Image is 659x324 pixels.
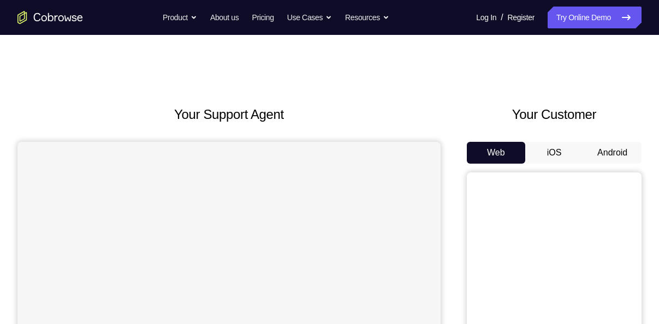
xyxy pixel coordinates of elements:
a: Log In [476,7,496,28]
h2: Your Customer [467,105,642,124]
button: Android [583,142,642,164]
a: About us [210,7,239,28]
button: Resources [345,7,389,28]
button: iOS [525,142,584,164]
button: Use Cases [287,7,332,28]
button: Web [467,142,525,164]
a: Pricing [252,7,274,28]
a: Register [508,7,535,28]
a: Try Online Demo [548,7,642,28]
span: / [501,11,503,24]
button: Product [163,7,197,28]
a: Go to the home page [17,11,83,24]
h2: Your Support Agent [17,105,441,124]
